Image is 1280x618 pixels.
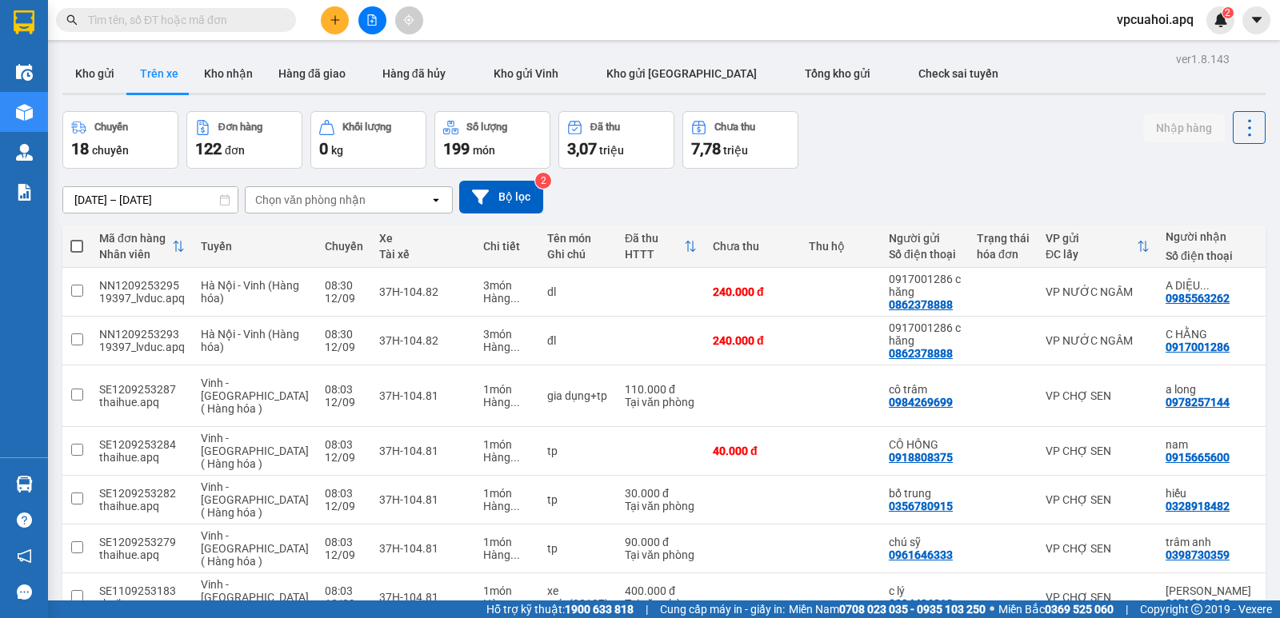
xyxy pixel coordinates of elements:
[325,584,363,597] div: 08:03
[889,396,953,409] div: 0984269699
[201,529,309,568] span: Vinh - [GEOGRAPHIC_DATA] ( Hàng hóa )
[325,240,363,253] div: Chuyến
[809,240,873,253] div: Thu hộ
[510,341,520,353] span: ...
[723,144,748,157] span: triệu
[201,578,309,616] span: Vinh - [GEOGRAPHIC_DATA] ( Hàng hóa )
[62,54,127,93] button: Kho gửi
[713,334,793,347] div: 240.000 đ
[889,536,961,548] div: chú sỹ
[990,606,994,612] span: ⚪️
[358,6,386,34] button: file-add
[1166,249,1251,262] div: Số điện thoại
[325,451,363,464] div: 12/09
[625,536,697,548] div: 90.000 đ
[547,584,609,610] div: xe máy(02107)
[94,122,128,133] div: Chuyến
[1166,548,1230,561] div: 0398730359
[325,597,363,610] div: 12/09
[379,445,467,457] div: 37H-104.81
[483,597,531,610] div: Hàng thông thường
[483,383,531,396] div: 1 món
[99,248,172,261] div: Nhân viên
[977,248,1030,261] div: hóa đơn
[625,597,697,610] div: Tại văn phòng
[1046,248,1137,261] div: ĐC lấy
[1166,230,1251,243] div: Người nhận
[1046,334,1150,347] div: VP NƯỚC NGẦM
[547,493,609,506] div: tp
[201,279,299,305] span: Hà Nội - Vinh (Hàng hóa)
[535,173,551,189] sup: 2
[590,122,620,133] div: Đã thu
[510,548,520,561] span: ...
[889,321,961,347] div: 0917001286 c hăng
[191,54,266,93] button: Kho nhận
[325,548,363,561] div: 12/09
[16,476,33,492] img: warehouse-icon
[625,487,697,500] div: 30.000 đ
[99,396,185,409] div: thaihue.apq
[201,480,309,519] span: Vinh - [GEOGRAPHIC_DATA] ( Hàng hóa )
[99,438,185,451] div: SE1209253284
[473,144,495,157] span: món
[889,298,953,311] div: 0862378888
[1166,341,1230,353] div: 0917001286
[319,139,328,158] span: 0
[805,67,870,80] span: Tổng kho gửi
[1166,584,1251,597] div: kim anh
[71,139,89,158] span: 18
[201,432,309,470] span: Vinh - [GEOGRAPHIC_DATA] ( Hàng hóa )
[201,377,309,415] span: Vinh - [GEOGRAPHIC_DATA] ( Hàng hóa )
[466,122,507,133] div: Số lượng
[325,279,363,292] div: 08:30
[127,54,191,93] button: Trên xe
[889,383,961,396] div: cô trâm
[99,584,185,597] div: SE1109253183
[889,232,961,245] div: Người gửi
[889,487,961,500] div: bố trung
[325,383,363,396] div: 08:03
[1038,225,1158,268] th: Toggle SortBy
[382,67,446,80] span: Hàng đã hủy
[63,187,238,213] input: Select a date range.
[99,500,185,512] div: thaihue.apq
[483,536,531,548] div: 1 món
[379,248,467,261] div: Tài xế
[99,383,185,396] div: SE1209253287
[255,192,366,208] div: Chọn văn phòng nhận
[1046,445,1150,457] div: VP CHỢ SEN
[713,240,793,253] div: Chưa thu
[713,285,793,298] div: 240.000 đ
[1214,13,1228,27] img: icon-new-feature
[201,240,309,253] div: Tuyến
[483,548,531,561] div: Hàng thông thường
[486,600,634,618] span: Hỗ trợ kỹ thuật:
[483,500,531,512] div: Hàng thông thường
[1166,536,1251,548] div: trâm anh
[342,122,391,133] div: Khối lượng
[14,10,34,34] img: logo-vxr
[889,548,953,561] div: 0961646333
[1126,600,1128,618] span: |
[1166,500,1230,512] div: 0328918482
[17,584,32,600] span: message
[99,487,185,500] div: SE1209253282
[918,67,998,80] span: Check sai tuyến
[99,232,172,245] div: Mã đơn hàng
[430,193,442,206] svg: open
[483,487,531,500] div: 1 món
[625,383,697,396] div: 110.000 đ
[99,328,185,341] div: NN1209253293
[330,14,341,26] span: plus
[483,341,531,353] div: Hàng thông thường
[646,600,648,618] span: |
[789,600,986,618] span: Miền Nam
[225,144,245,157] span: đơn
[99,292,185,305] div: 19397_lvduc.apq
[547,285,609,298] div: dl
[379,542,467,555] div: 37H-104.81
[483,328,531,341] div: 3 món
[510,597,520,610] span: ...
[889,584,961,597] div: c lý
